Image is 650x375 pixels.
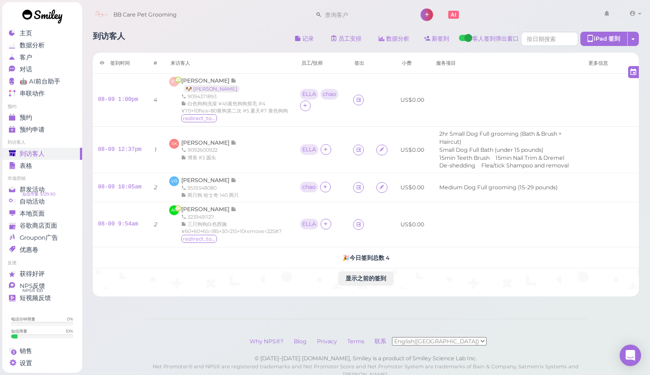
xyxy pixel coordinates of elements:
[11,328,27,334] div: 短信用量
[395,74,429,127] td: US$0.00
[20,246,38,254] span: 优惠卷
[2,51,82,63] a: 客户
[154,184,157,191] i: 2
[2,175,82,182] li: 市场营销
[343,338,369,345] a: Terms
[245,338,288,345] a: Why NPS®?
[371,32,417,46] a: 数据分析
[2,244,82,256] a: 优惠卷
[20,294,51,302] span: 短视频反馈
[300,182,320,193] div: chao
[181,146,237,154] div: 9092600922
[66,328,73,334] div: 10 %
[181,177,231,183] span: [PERSON_NAME]
[20,162,32,170] span: 表格
[20,222,57,229] span: 谷歌商店页面
[395,53,429,74] th: 小费
[493,154,567,162] li: 15min Nail Trim & Dremel
[231,139,237,146] span: 记录
[11,316,35,322] div: 电话分钟用量
[2,124,82,136] a: 预约申请
[580,32,628,46] div: iPad 签到
[379,146,385,153] i: Agreement form
[98,146,142,153] a: 08-09 12:37pm
[231,206,237,212] span: 记录
[20,54,32,61] span: 客户
[181,100,288,114] span: 白色狗狗洗澡 ¥45黄色狗狗剪毛 #4 ¥70+10flea=80黄狗第二次 #5 夏天#7 黄色狗狗
[322,8,408,22] input: 查询客户
[370,338,392,345] a: 联系
[2,220,82,232] a: 谷歌商店页面
[98,221,138,227] a: 08-09 9:54am
[312,338,342,345] a: Privacy
[300,144,321,156] div: ELLA
[2,139,82,146] li: 到访客人
[183,85,240,92] a: 🐶 [PERSON_NAME]
[93,53,147,74] th: 签到时间
[20,42,45,49] span: 数据分析
[22,191,55,198] span: 短信币量: $129.90
[521,32,578,46] input: 按日期搜索
[437,154,492,162] li: 15min Teeth Brush
[113,2,177,27] span: BB Care Pet Grooming
[302,184,316,190] div: chao
[417,32,457,46] a: 新签到
[2,232,82,244] a: Groupon广告
[169,205,179,215] span: AR
[324,32,369,46] a: 员工安排
[181,206,237,212] a: [PERSON_NAME]
[2,87,82,100] a: 串联动作
[20,234,58,242] span: Groupon广告
[20,126,45,133] span: 预约申请
[300,89,341,100] div: ELLA chao
[289,338,311,345] a: Blog
[181,221,282,234] span: 三只狗狗白色西施¥60+60+65=185+30=215+10remove=225#7
[169,139,179,149] span: SK
[302,221,316,227] div: ELLA
[20,66,32,73] span: 对话
[20,78,60,85] span: 🤖 AI前台助手
[2,104,82,110] li: 预约
[20,198,45,205] span: 自动活动
[67,316,73,322] div: 0 %
[181,114,217,122] span: redirect_to_google
[154,59,157,67] div: #
[479,162,571,170] li: Flea/tick Shampoo and removal
[287,32,321,46] button: 记录
[20,359,32,367] span: 设置
[2,208,82,220] a: 本地页面
[437,162,478,170] li: De-shedding
[437,130,576,146] li: 2hr Small Dog Full grooming (Bath & Brush + Haircut)
[2,345,82,357] a: 销售
[348,53,371,74] th: 签出
[164,53,295,74] th: 来访客人
[2,160,82,172] a: 表格
[2,183,82,196] a: 群发活动 短信币量: $129.90
[20,347,32,355] span: 销售
[2,280,82,292] a: NPS反馈 NPS® 100
[2,112,82,124] a: 预约
[582,53,639,74] th: 更多信息
[20,114,32,121] span: 预约
[181,77,244,92] a: [PERSON_NAME] 🐶 [PERSON_NAME]
[2,268,82,280] a: 获得好评
[2,75,82,87] a: 🤖 AI前台助手
[154,221,157,228] i: 2
[20,90,45,97] span: 串联动作
[302,146,316,153] div: ELLA
[154,96,157,103] i: 4
[169,77,179,87] span: PS
[2,260,82,266] li: 反馈
[22,287,43,294] span: NPS® 100
[20,150,45,158] span: 到访客人
[181,139,231,146] span: [PERSON_NAME]
[2,357,82,369] a: 设置
[300,219,321,230] div: ELLA
[93,32,125,48] h1: 到访客人
[323,91,336,97] div: chao
[145,354,587,362] div: © [DATE]–[DATE] [DOMAIN_NAME], Smiley is a product of Smiley Science Lab Inc.
[181,206,231,212] span: [PERSON_NAME]
[98,96,138,103] a: 08-09 1:00pm
[2,292,82,304] a: 短视频反馈
[187,192,239,198] span: 两只狗 哈士奇 140 两只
